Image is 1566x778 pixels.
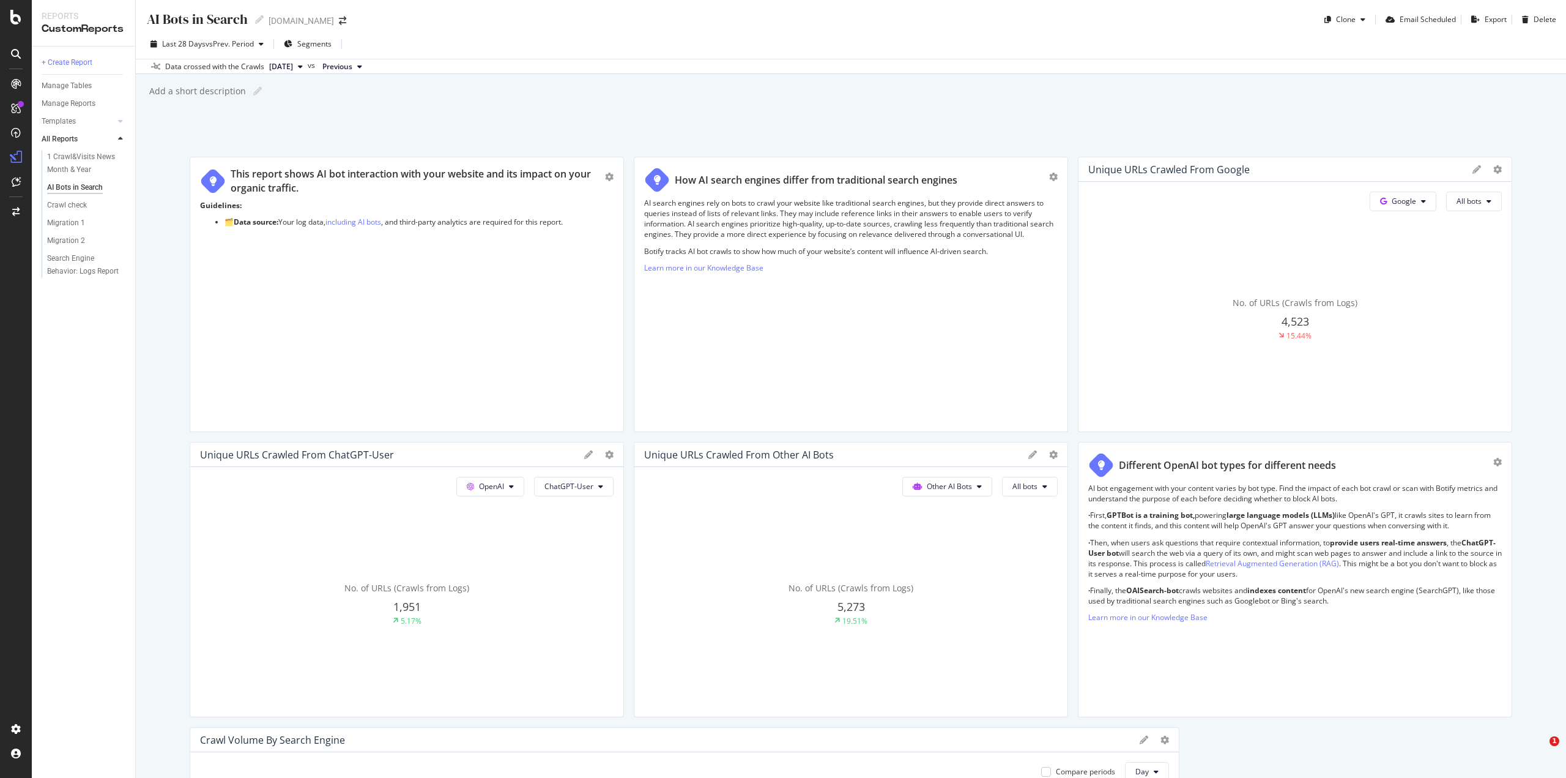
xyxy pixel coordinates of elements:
[1524,736,1554,766] iframe: Intercom live chat
[927,481,972,492] span: Other AI Bots
[146,10,248,29] div: AI Bots in Search
[1493,458,1502,466] div: gear
[1078,442,1512,717] div: Different OpenAI bot types for different needsAI bot engagement with your content varies by bot t...
[47,181,103,194] div: AI Bots in Search
[253,87,262,95] i: Edit report name
[644,198,1058,240] p: AI search engines rely on bots to crawl your website like traditional search engines, but they pr...
[47,217,85,230] div: Migration 1
[42,80,127,92] a: Manage Tables
[1107,510,1195,520] strong: GPTBot is a training bot,
[456,477,524,496] button: OpenAI
[1056,766,1115,777] div: Compare periods
[269,15,334,27] div: [DOMAIN_NAME]
[42,115,114,128] a: Templates
[42,80,92,92] div: Manage Tables
[42,22,125,36] div: CustomReports
[1286,331,1312,341] div: 15.44%
[902,477,992,496] button: Other AI Bots
[1466,10,1507,29] button: Export
[1088,483,1502,504] p: AI bot engagement with your content varies by bot type. Find the impact of each bot crawl or scan...
[339,17,346,25] div: arrow-right-arrow-left
[1078,157,1512,432] div: Unique URLs Crawled from GoogleGoogleAll botsNo. of URLs (Crawls from Logs)4,52315.44%
[47,252,127,278] a: Search Engine Behavior: Logs Report
[42,97,127,110] a: Manage Reports
[1446,192,1502,211] button: All bots
[47,199,127,212] a: Crawl check
[634,442,1068,717] div: Unique URLs Crawled from Other AI BotsOther AI BotsAll botsNo. of URLs (Crawls from Logs)5,27319.51%
[42,115,76,128] div: Templates
[344,582,469,594] span: No. of URLs (Crawls from Logs)
[42,56,127,69] a: + Create Report
[1226,510,1335,520] strong: large language models (LLMs)
[47,181,127,194] a: AI Bots in Search
[317,59,367,74] button: Previous
[1336,14,1356,24] div: Clone
[47,234,85,247] div: Migration 2
[42,10,125,22] div: Reports
[605,173,614,181] div: gear
[1457,196,1482,206] span: All bots
[47,151,127,176] a: 1 Crawl&Visits News Month & Year
[234,217,278,227] strong: Data source:
[206,39,254,49] span: vs Prev. Period
[297,39,332,49] span: Segments
[1282,314,1309,329] span: 4,523
[1088,537,1502,580] p: Then, when users ask questions that require contextual information, to , the will search the web ...
[675,173,957,187] div: How AI search engines differ from traditional search engines
[789,582,913,594] span: No. of URLs (Crawls from Logs)
[1206,558,1339,569] a: Retrieval Augmented Generation (RAG)
[42,133,78,146] div: All Reports
[1400,14,1456,24] div: Email Scheduled
[1126,585,1179,596] strong: OAISearch-bot
[42,97,95,110] div: Manage Reports
[1517,10,1556,29] button: Delete
[1135,766,1149,777] span: Day
[1088,585,1090,596] strong: ·
[644,246,1058,256] p: Botify tracks AI bot crawls to show how much of your website’s content will influence AI-driven s...
[393,599,421,614] span: 1,951
[1485,14,1507,24] div: Export
[1319,10,1370,29] button: Clone
[1088,537,1496,558] strong: ChatGPT-User bot
[1088,510,1090,520] strong: ·
[1049,173,1058,181] div: gear
[1119,458,1336,473] div: Different OpenAI bot types for different needs
[165,61,264,72] div: Data crossed with the Crawls
[644,449,834,461] div: Unique URLs Crawled from Other AI Bots
[322,61,352,72] span: Previous
[1534,14,1556,24] div: Delete
[644,263,763,273] a: Learn more in our Knowledge Base
[837,599,865,614] span: 5,273
[1392,196,1416,206] span: Google
[1233,297,1357,309] span: No. of URLs (Crawls from Logs)
[42,133,114,146] a: All Reports
[200,449,394,461] div: Unique URLs Crawled from ChatGPT-User
[47,199,87,212] div: Crawl check
[47,151,119,176] div: 1 Crawl&Visits News Month & Year
[269,61,293,72] span: 2025 Aug. 31st
[255,15,264,24] i: Edit report name
[148,85,246,97] div: Add a short description
[479,481,504,492] span: OpenAI
[634,157,1068,432] div: How AI search engines differ from traditional search enginesAI search engines rely on bots to cra...
[308,60,317,71] span: vs
[47,252,119,278] div: Search Engine Behavior: Logs Report
[1002,477,1058,496] button: All bots
[1381,10,1456,29] button: Email Scheduled
[200,734,345,746] div: Crawl Volume By Search Engine
[1088,510,1502,531] p: First, powering like OpenAI's GPT, it crawls sites to learn from the content it finds, and this c...
[544,481,593,492] span: ChatGPT-User
[1012,481,1037,492] span: All bots
[225,217,614,227] li: 🗂️ Your log data, , and third-party analytics are required for this report.
[146,34,269,54] button: Last 28 DaysvsPrev. Period
[1088,585,1502,606] p: Finally, the crawls websites and for OpenAI's new search engine (SearchGPT), like those used by t...
[47,217,127,230] a: Migration 1
[1088,612,1208,623] a: Learn more in our Knowledge Base
[1088,163,1250,176] div: Unique URLs Crawled from Google
[401,616,421,626] div: 5.17%
[264,59,308,74] button: [DATE]
[534,477,614,496] button: ChatGPT-User
[1549,736,1559,746] span: 1
[842,616,867,626] div: 19.51%
[47,234,127,247] a: Migration 2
